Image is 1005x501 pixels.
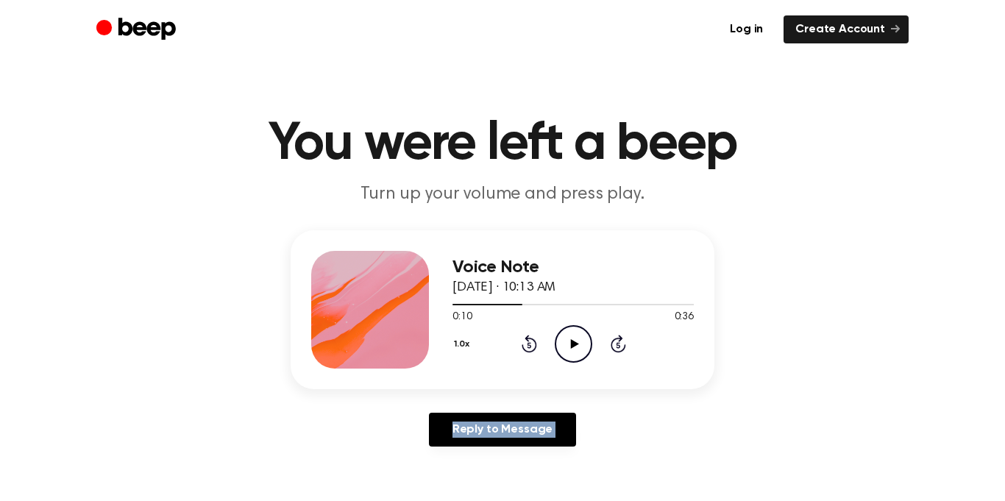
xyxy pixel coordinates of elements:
a: Beep [96,15,180,44]
button: 1.0x [452,332,475,357]
span: 0:10 [452,310,472,325]
a: Create Account [784,15,909,43]
p: Turn up your volume and press play. [220,182,785,207]
h1: You were left a beep [126,118,879,171]
a: Log in [718,15,775,43]
a: Reply to Message [429,413,576,447]
span: 0:36 [675,310,694,325]
span: [DATE] · 10:13 AM [452,281,555,294]
h3: Voice Note [452,257,694,277]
